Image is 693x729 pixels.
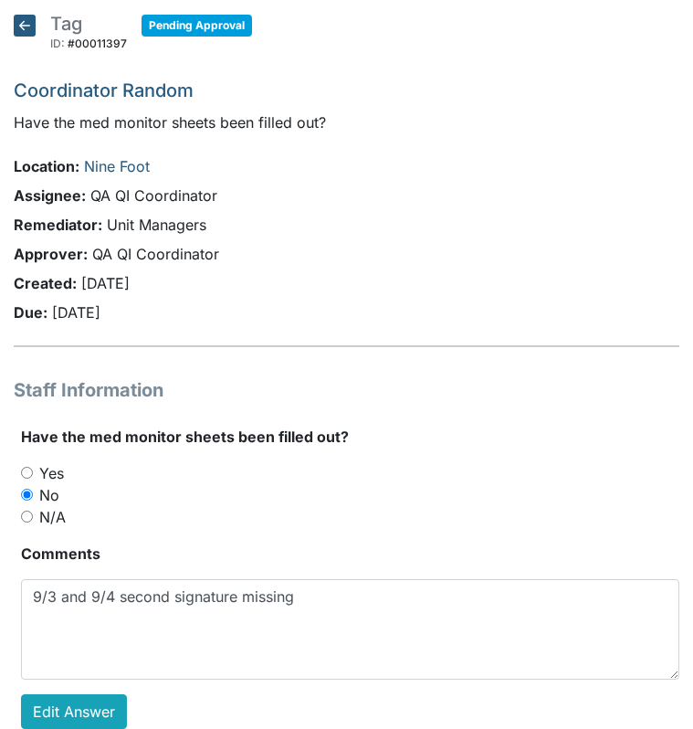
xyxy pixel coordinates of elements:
[21,489,33,501] input: No
[14,303,47,322] strong: Due:
[92,245,219,263] span: QA QI Coordinator
[14,376,679,404] h1: Staff Information
[21,467,33,479] input: Yes
[14,157,79,175] strong: Location:
[50,37,65,50] span: ID:
[14,245,88,263] strong: Approver:
[142,15,252,37] span: Pending Approval
[39,506,66,528] label: N/A
[14,216,102,234] strong: Remediator:
[14,186,86,205] strong: Assignee:
[14,274,77,292] strong: Created:
[50,13,82,35] span: Tag
[14,111,679,133] p: Have the med monitor sheets been filled out?
[84,157,150,175] a: Nine Foot
[21,426,349,448] label: Have the med monitor sheets been filled out?
[68,37,127,50] span: #00011397
[90,186,217,205] span: QA QI Coordinator
[107,216,206,234] span: Unit Managers
[81,274,130,292] span: [DATE]
[39,484,59,506] label: No
[21,579,679,680] textarea: 9/3 and 9/4 second signature missing
[21,511,33,523] input: N/A
[52,303,100,322] span: [DATE]
[39,462,64,484] label: Yes
[21,543,679,565] strong: Comments
[21,694,127,729] a: Edit Answer
[14,79,194,101] a: Coordinator Random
